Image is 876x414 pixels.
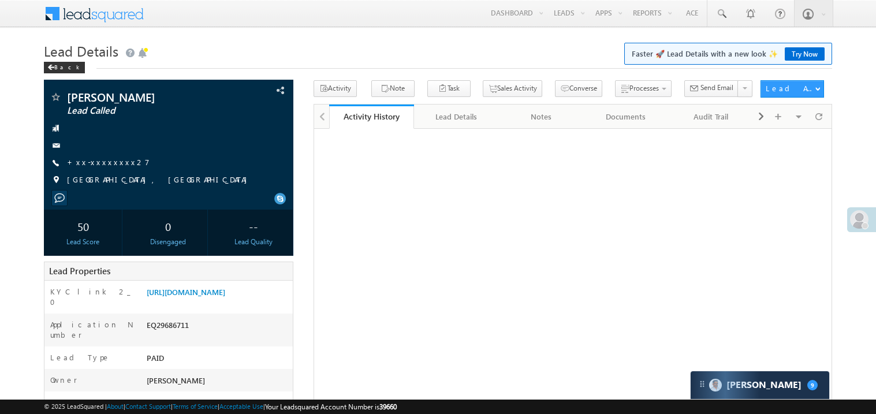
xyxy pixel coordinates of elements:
[427,80,471,97] button: Task
[483,80,542,97] button: Sales Activity
[766,83,815,94] div: Lead Actions
[173,402,218,410] a: Terms of Service
[50,375,77,385] label: Owner
[423,110,489,124] div: Lead Details
[379,402,397,411] span: 39660
[50,352,110,363] label: Lead Type
[144,319,293,335] div: EQ29686711
[615,80,672,97] button: Processes
[338,111,405,122] div: Activity History
[67,157,150,167] a: +xx-xxxxxxxx27
[499,105,584,129] a: Notes
[47,237,120,247] div: Lead Score
[669,105,754,129] a: Audit Trail
[329,105,414,129] a: Activity History
[632,48,825,59] span: Faster 🚀 Lead Details with a new look ✨
[44,62,85,73] div: Back
[67,105,222,117] span: Lead Called
[107,402,124,410] a: About
[807,380,818,390] span: 9
[785,47,825,61] a: Try Now
[629,84,659,92] span: Processes
[414,105,499,129] a: Lead Details
[698,379,707,389] img: carter-drag
[147,375,205,385] span: [PERSON_NAME]
[700,83,733,93] span: Send Email
[690,371,830,400] div: carter-dragCarter[PERSON_NAME]9
[217,215,290,237] div: --
[555,80,602,97] button: Converse
[144,352,293,368] div: PAID
[219,402,263,410] a: Acceptable Use
[44,61,91,71] a: Back
[678,110,743,124] div: Audit Trail
[684,80,739,97] button: Send Email
[44,42,118,60] span: Lead Details
[265,402,397,411] span: Your Leadsquared Account Number is
[508,110,573,124] div: Notes
[217,237,290,247] div: Lead Quality
[50,286,135,307] label: KYC link 2_0
[371,80,415,97] button: Note
[125,402,171,410] a: Contact Support
[67,174,253,186] span: [GEOGRAPHIC_DATA], [GEOGRAPHIC_DATA]
[132,215,204,237] div: 0
[593,110,658,124] div: Documents
[49,265,110,277] span: Lead Properties
[584,105,669,129] a: Documents
[147,287,225,297] a: [URL][DOMAIN_NAME]
[47,215,120,237] div: 50
[761,80,824,98] button: Lead Actions
[314,80,357,97] button: Activity
[67,91,222,103] span: [PERSON_NAME]
[132,237,204,247] div: Disengaged
[44,401,397,412] span: © 2025 LeadSquared | | | | |
[50,319,135,340] label: Application Number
